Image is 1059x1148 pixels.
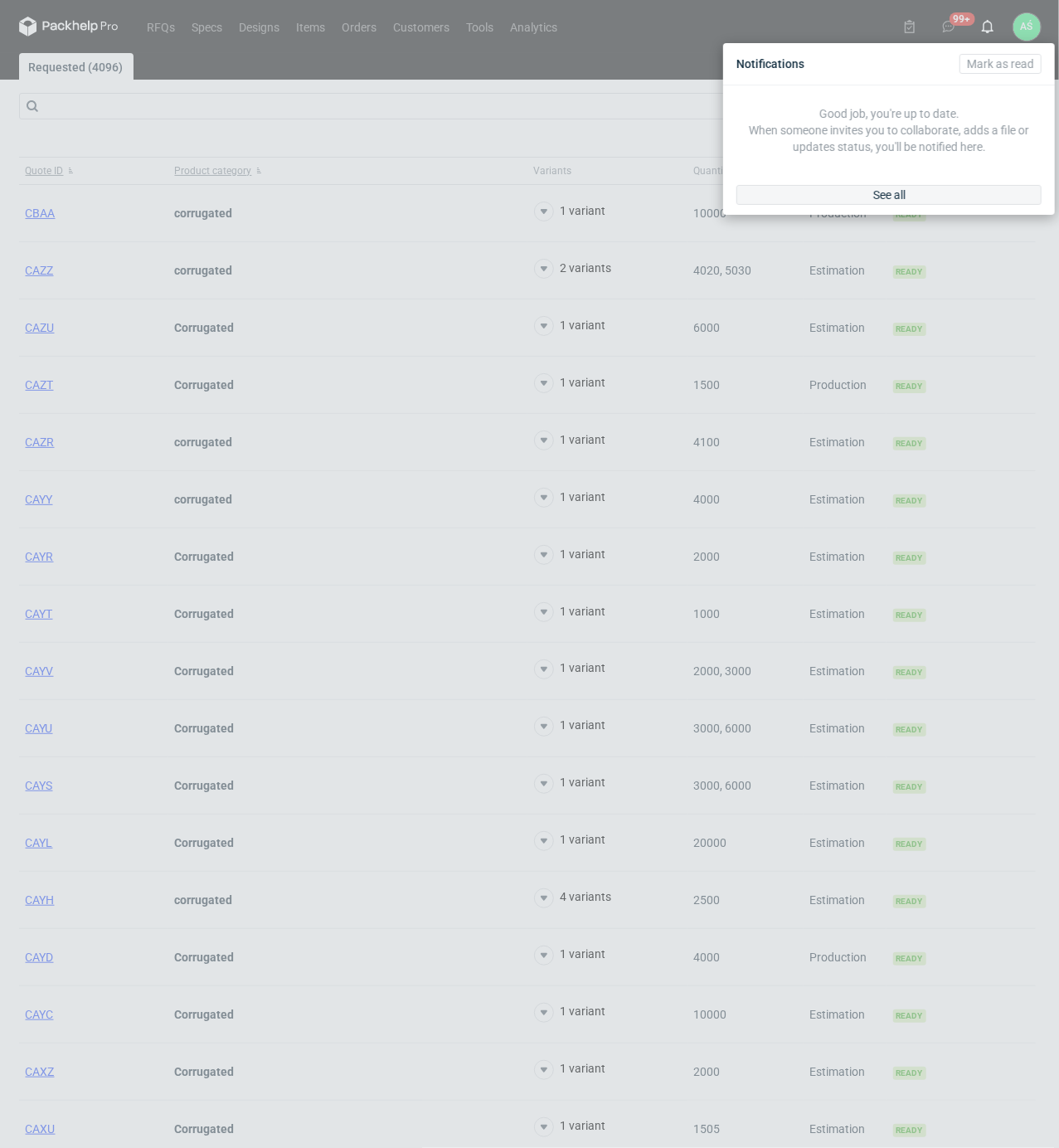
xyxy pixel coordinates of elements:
p: Good job, you're up to date. When someone invites you to collaborate, adds a file or updates stat... [743,105,1035,155]
span: See all [873,189,906,201]
a: See all [736,185,1042,205]
button: Mark as read [959,54,1042,74]
div: Notifications [730,50,1048,78]
span: Mark as read [967,58,1034,70]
